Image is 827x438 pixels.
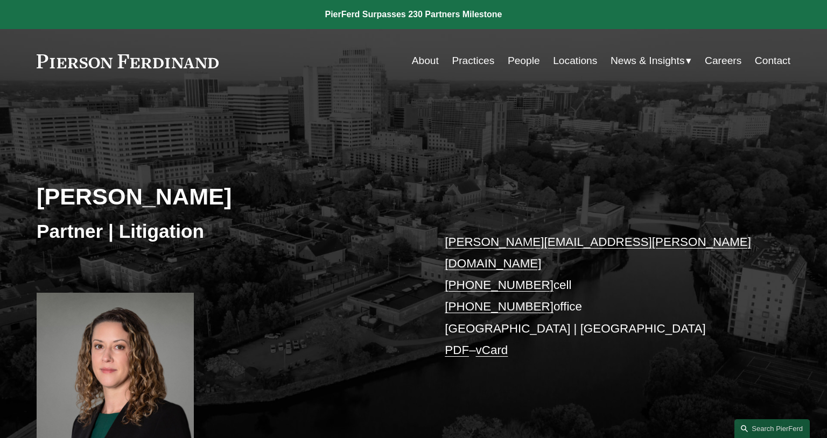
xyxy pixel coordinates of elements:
[445,278,553,292] a: [PHONE_NUMBER]
[37,220,413,243] h3: Partner | Litigation
[705,51,741,71] a: Careers
[37,182,413,210] h2: [PERSON_NAME]
[755,51,790,71] a: Contact
[452,51,494,71] a: Practices
[445,300,553,313] a: [PHONE_NUMBER]
[553,51,597,71] a: Locations
[611,52,685,70] span: News & Insights
[734,419,810,438] a: Search this site
[476,343,508,357] a: vCard
[412,51,439,71] a: About
[611,51,692,71] a: folder dropdown
[508,51,540,71] a: People
[445,343,469,357] a: PDF
[445,231,759,362] p: cell office [GEOGRAPHIC_DATA] | [GEOGRAPHIC_DATA] –
[445,235,751,270] a: [PERSON_NAME][EMAIL_ADDRESS][PERSON_NAME][DOMAIN_NAME]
